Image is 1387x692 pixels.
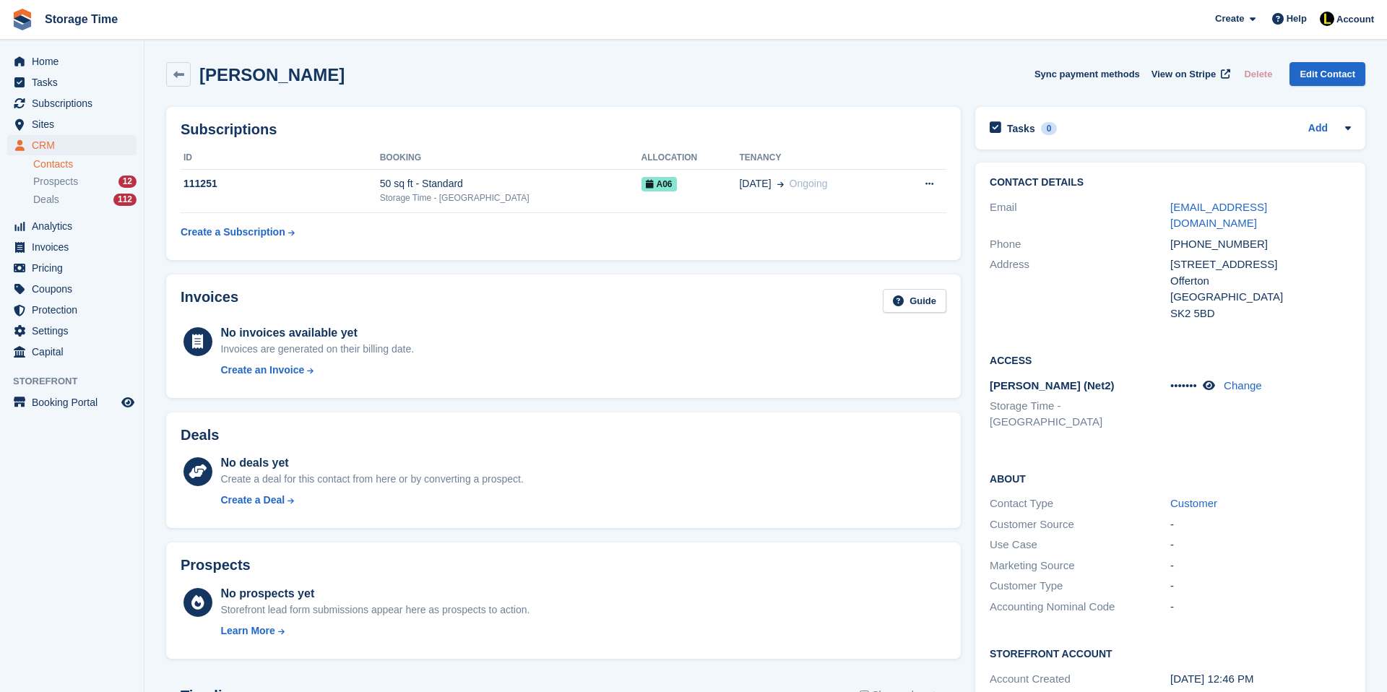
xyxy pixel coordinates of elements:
button: Sync payment methods [1034,62,1140,86]
a: Customer [1170,497,1217,509]
a: Edit Contact [1289,62,1365,86]
h2: Storefront Account [990,646,1351,660]
a: menu [7,72,137,92]
div: Email [990,199,1170,232]
div: No invoices available yet [220,324,414,342]
h2: Deals [181,427,219,444]
div: Customer Source [990,516,1170,533]
div: [PHONE_NUMBER] [1170,236,1351,253]
a: menu [7,258,137,278]
li: Storage Time - [GEOGRAPHIC_DATA] [990,398,1170,431]
h2: Contact Details [990,177,1351,189]
a: Add [1308,121,1328,137]
span: Help [1287,12,1307,26]
h2: Access [990,353,1351,367]
div: Use Case [990,537,1170,553]
h2: Subscriptions [181,121,946,138]
a: Learn More [220,623,530,639]
span: Pricing [32,258,118,278]
span: Tasks [32,72,118,92]
div: Create a Deal [220,493,285,508]
div: Learn More [220,623,275,639]
span: Deals [33,193,59,207]
span: CRM [32,135,118,155]
div: No deals yet [220,454,523,472]
div: [STREET_ADDRESS] [1170,256,1351,273]
a: menu [7,300,137,320]
div: SK2 5BD [1170,306,1351,322]
div: Accounting Nominal Code [990,599,1170,615]
div: Offerton [1170,273,1351,290]
img: stora-icon-8386f47178a22dfd0bd8f6a31ec36ba5ce8667c1dd55bd0f319d3a0aa187defe.svg [12,9,33,30]
button: Delete [1238,62,1278,86]
div: Storefront lead form submissions appear here as prospects to action. [220,602,530,618]
div: 12 [118,176,137,188]
div: - [1170,516,1351,533]
span: [DATE] [739,176,771,191]
span: Analytics [32,216,118,236]
div: Invoices are generated on their billing date. [220,342,414,357]
div: 0 [1041,122,1058,135]
h2: [PERSON_NAME] [199,65,345,85]
div: Address [990,256,1170,321]
span: A06 [641,177,677,191]
img: Laaibah Sarwar [1320,12,1334,26]
div: 112 [113,194,137,206]
span: Storefront [13,374,144,389]
h2: Prospects [181,557,251,574]
span: Prospects [33,175,78,189]
span: Invoices [32,237,118,257]
a: Contacts [33,157,137,171]
div: Create a Subscription [181,225,285,240]
a: Preview store [119,394,137,411]
th: Tenancy [739,147,893,170]
a: menu [7,51,137,72]
a: View on Stripe [1146,62,1233,86]
div: 111251 [181,176,380,191]
span: Create [1215,12,1244,26]
span: Sites [32,114,118,134]
a: Create a Deal [220,493,523,508]
a: Storage Time [39,7,124,31]
a: Change [1224,379,1262,392]
a: menu [7,216,137,236]
a: menu [7,321,137,341]
a: menu [7,342,137,362]
a: menu [7,237,137,257]
span: Settings [32,321,118,341]
th: ID [181,147,380,170]
a: menu [7,135,137,155]
div: - [1170,578,1351,594]
span: Ongoing [790,178,828,189]
div: Create a deal for this contact from here or by converting a prospect. [220,472,523,487]
a: menu [7,279,137,299]
h2: Tasks [1007,122,1035,135]
a: menu [7,114,137,134]
a: menu [7,93,137,113]
th: Allocation [641,147,740,170]
div: Marketing Source [990,558,1170,574]
span: Booking Portal [32,392,118,412]
div: Contact Type [990,496,1170,512]
div: - [1170,599,1351,615]
span: ••••••• [1170,379,1197,392]
span: Account [1336,12,1374,27]
div: No prospects yet [220,585,530,602]
h2: Invoices [181,289,238,313]
div: - [1170,558,1351,574]
a: Deals 112 [33,192,137,207]
th: Booking [380,147,641,170]
span: Protection [32,300,118,320]
div: 50 sq ft - Standard [380,176,641,191]
a: [EMAIL_ADDRESS][DOMAIN_NAME] [1170,201,1267,230]
div: - [1170,537,1351,553]
div: [GEOGRAPHIC_DATA] [1170,289,1351,306]
div: [DATE] 12:46 PM [1170,671,1351,688]
div: Storage Time - [GEOGRAPHIC_DATA] [380,191,641,204]
div: Account Created [990,671,1170,688]
a: menu [7,392,137,412]
div: Phone [990,236,1170,253]
span: Home [32,51,118,72]
a: Guide [883,289,946,313]
span: Subscriptions [32,93,118,113]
